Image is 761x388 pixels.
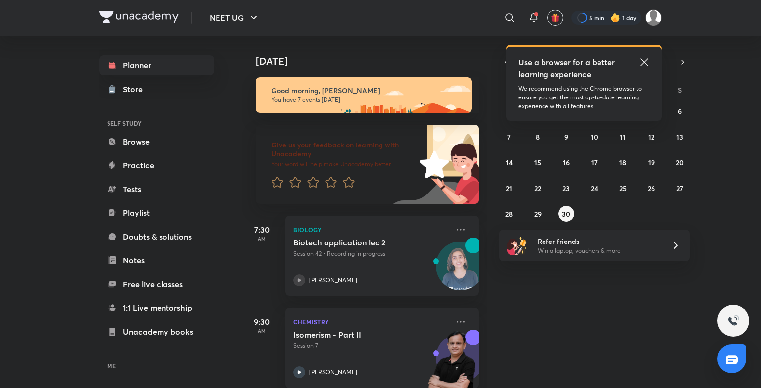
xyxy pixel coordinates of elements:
button: September 25, 2025 [615,180,631,196]
p: You have 7 events [DATE] [272,96,463,104]
abbr: September 19, 2025 [648,158,655,167]
p: Session 7 [293,341,449,350]
img: feedback_image [386,125,479,204]
abbr: September 26, 2025 [648,184,655,193]
button: September 20, 2025 [672,154,688,170]
abbr: September 16, 2025 [563,158,570,167]
h6: Refer friends [538,236,659,246]
h6: Give us your feedback on learning with Unacademy [272,141,416,158]
img: ttu [727,315,739,327]
a: Doubts & solutions [99,227,214,246]
abbr: September 25, 2025 [619,184,627,193]
h5: Biotech application lec 2 [293,238,417,247]
button: September 15, 2025 [530,154,545,170]
p: [PERSON_NAME] [309,276,357,285]
img: morning [256,77,472,113]
button: September 17, 2025 [587,154,602,170]
a: 1:1 Live mentorship [99,298,214,318]
button: September 18, 2025 [615,154,631,170]
abbr: September 20, 2025 [676,158,684,167]
abbr: September 11, 2025 [620,132,626,142]
button: September 10, 2025 [587,129,602,145]
button: September 29, 2025 [530,206,545,222]
button: September 30, 2025 [558,206,574,222]
button: September 16, 2025 [558,154,574,170]
p: Session 42 • Recording in progress [293,249,449,258]
button: September 27, 2025 [672,180,688,196]
h6: ME [99,357,214,374]
a: Playlist [99,203,214,223]
abbr: September 27, 2025 [676,184,683,193]
h4: [DATE] [256,55,489,67]
abbr: September 21, 2025 [506,184,512,193]
button: NEET UG [204,8,266,28]
h5: 9:30 [242,316,281,328]
button: September 9, 2025 [558,129,574,145]
button: September 24, 2025 [587,180,602,196]
h6: SELF STUDY [99,115,214,132]
div: Store [123,83,149,95]
abbr: September 23, 2025 [562,184,570,193]
button: September 23, 2025 [558,180,574,196]
abbr: September 7, 2025 [507,132,511,142]
a: Store [99,79,214,99]
p: AM [242,236,281,242]
a: Free live classes [99,274,214,294]
p: AM [242,328,281,334]
p: Your word will help make Unacademy better [272,160,416,168]
button: September 12, 2025 [644,129,659,145]
abbr: September 8, 2025 [536,132,540,142]
abbr: September 10, 2025 [591,132,598,142]
abbr: September 6, 2025 [678,106,682,116]
button: September 8, 2025 [530,129,545,145]
button: September 7, 2025 [501,129,517,145]
h5: Isomerism - Part II [293,330,417,339]
img: Company Logo [99,11,179,23]
abbr: September 22, 2025 [534,184,541,193]
button: September 6, 2025 [672,103,688,119]
h5: Use a browser for a better learning experience [518,56,617,80]
h6: Good morning, [PERSON_NAME] [272,86,463,95]
h5: 7:30 [242,224,281,236]
p: Chemistry [293,316,449,328]
img: Avatar [436,247,484,294]
abbr: September 17, 2025 [591,158,598,167]
abbr: September 12, 2025 [648,132,654,142]
abbr: September 29, 2025 [534,209,542,219]
button: September 21, 2025 [501,180,517,196]
abbr: September 14, 2025 [506,158,513,167]
p: Win a laptop, vouchers & more [538,246,659,255]
button: September 11, 2025 [615,129,631,145]
abbr: September 28, 2025 [505,209,513,219]
button: September 28, 2025 [501,206,517,222]
abbr: September 13, 2025 [676,132,683,142]
a: Company Logo [99,11,179,25]
abbr: Saturday [678,85,682,95]
button: September 13, 2025 [672,129,688,145]
a: Tests [99,179,214,199]
a: Unacademy books [99,322,214,341]
p: Biology [293,224,449,236]
button: avatar [547,10,563,26]
button: September 22, 2025 [530,180,545,196]
img: referral [507,236,527,255]
button: September 14, 2025 [501,154,517,170]
p: We recommend using the Chrome browser to ensure you get the most up-to-date learning experience w... [518,84,650,111]
a: Practice [99,155,214,175]
img: streak [610,13,620,23]
button: September 26, 2025 [644,180,659,196]
button: September 19, 2025 [644,154,659,170]
a: Planner [99,55,214,75]
p: [PERSON_NAME] [309,368,357,377]
abbr: September 15, 2025 [534,158,541,167]
abbr: September 24, 2025 [591,184,598,193]
img: avatar [551,13,560,22]
a: Notes [99,250,214,270]
abbr: September 30, 2025 [562,209,570,219]
a: Browse [99,132,214,151]
abbr: September 18, 2025 [619,158,626,167]
abbr: September 9, 2025 [564,132,568,142]
img: Harshu [645,9,662,26]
